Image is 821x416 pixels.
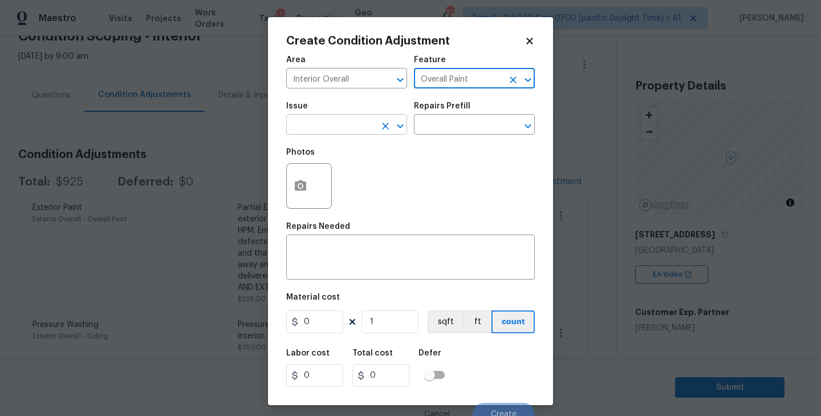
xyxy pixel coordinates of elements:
[414,56,446,64] h5: Feature
[414,102,470,110] h5: Repairs Prefill
[286,293,340,301] h5: Material cost
[428,310,463,333] button: sqft
[505,72,521,88] button: Clear
[520,118,536,134] button: Open
[286,223,350,231] h5: Repairs Needed
[286,56,306,64] h5: Area
[418,349,441,357] h5: Defer
[491,310,535,333] button: count
[286,349,330,357] h5: Labor cost
[286,148,315,156] h5: Photos
[286,102,308,110] h5: Issue
[463,310,491,333] button: ft
[377,118,393,134] button: Clear
[392,72,408,88] button: Open
[520,72,536,88] button: Open
[352,349,393,357] h5: Total cost
[286,35,525,47] h2: Create Condition Adjustment
[392,118,408,134] button: Open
